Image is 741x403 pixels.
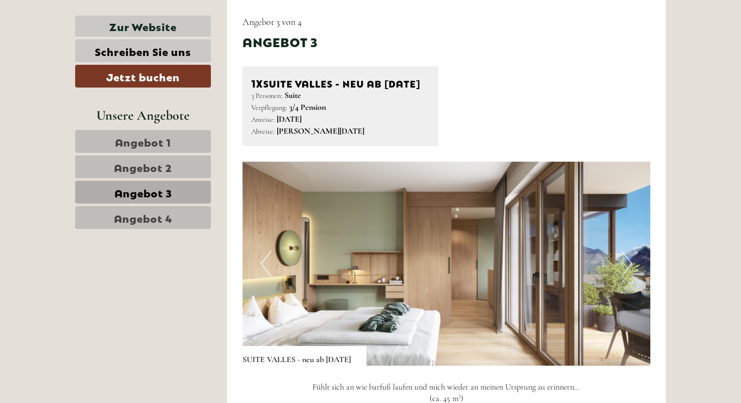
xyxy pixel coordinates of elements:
div: [GEOGRAPHIC_DATA] [16,30,147,38]
b: 3/4 Pension [289,102,326,112]
span: Angebot 1 [115,134,171,149]
span: Angebot 3 von 4 [243,16,302,27]
span: Angebot 2 [114,160,172,174]
div: SUITE VALLES - neu ab [DATE] [243,346,366,366]
b: Suite [284,90,301,100]
span: Angebot 4 [114,210,173,225]
button: Next [621,251,632,277]
b: 1x [251,75,263,90]
a: Jetzt buchen [75,65,211,88]
small: Abreise: [251,127,275,136]
small: 14:19 [16,50,147,57]
div: Guten Tag, wie können wir Ihnen helfen? [8,28,152,60]
div: SUITE VALLES - neu ab [DATE] [251,75,430,90]
div: Angebot 3 [243,33,318,50]
small: Verpflegung: [251,103,287,112]
small: Anreise: [251,115,275,124]
b: [PERSON_NAME][DATE] [277,126,364,136]
small: 3 Personen: [251,91,282,100]
span: Angebot 3 [115,185,172,199]
div: Unsere Angebote [75,106,211,125]
div: [DATE] [186,8,223,25]
a: Schreiben Sie uns [75,39,211,62]
b: [DATE] [277,114,302,124]
button: Senden [336,268,408,291]
a: Zur Website [75,16,211,37]
img: image [243,162,651,366]
button: Previous [261,251,272,277]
